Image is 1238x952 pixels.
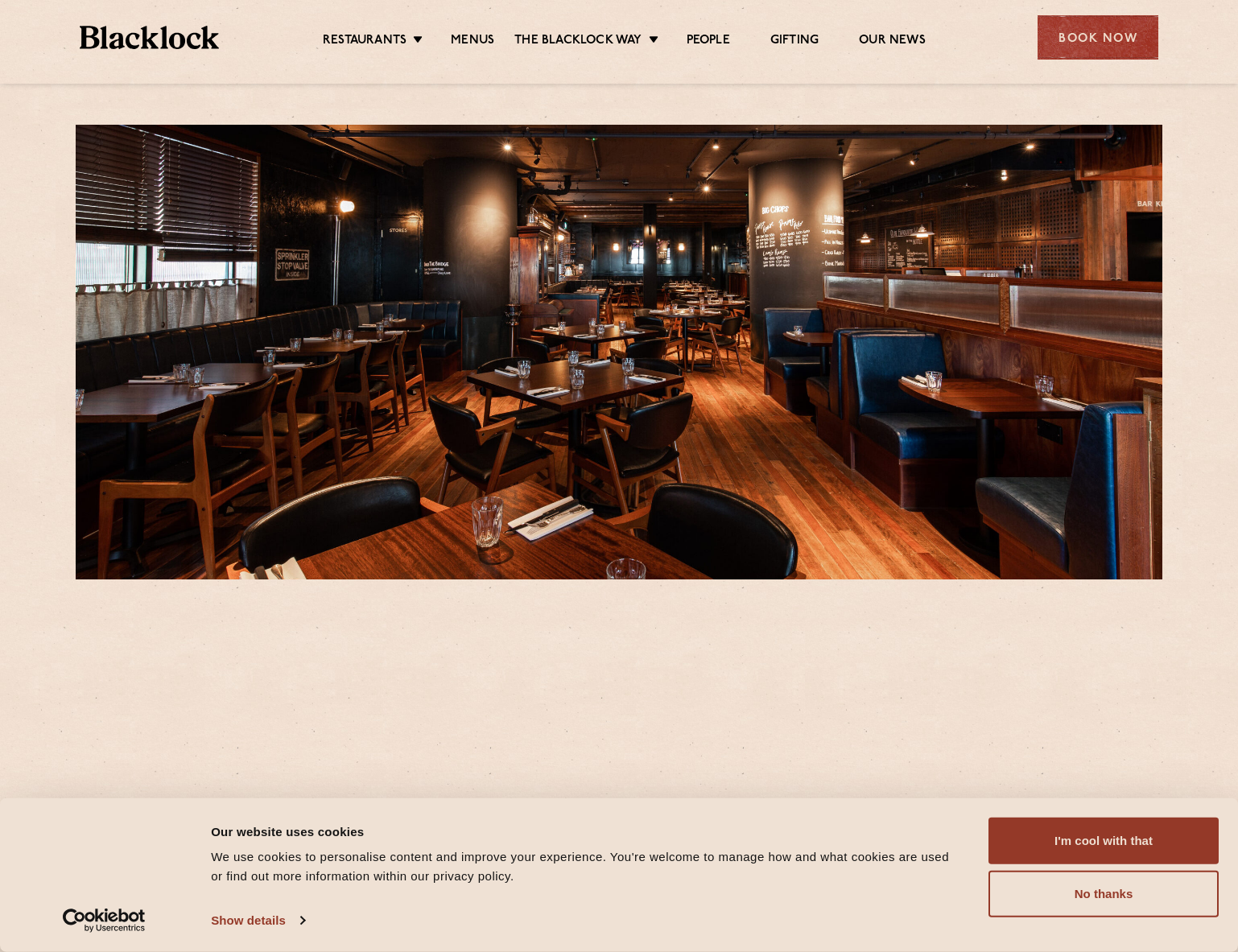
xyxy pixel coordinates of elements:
a: Gifting [770,33,819,51]
img: BL_Textured_Logo-footer-cropped.svg [80,26,219,49]
div: We use cookies to personalise content and improve your experience. You're welcome to manage how a... [211,847,952,886]
div: Book Now [1038,15,1158,60]
a: Restaurants [323,33,406,51]
a: People [687,33,730,51]
a: Usercentrics Cookiebot - opens in a new window [34,909,175,933]
a: Show details [211,909,304,933]
a: Our News [859,33,926,51]
a: The Blacklock Way [514,33,642,51]
button: I'm cool with that [988,818,1219,864]
button: No thanks [988,871,1219,917]
div: Our website uses cookies [211,822,952,841]
a: Menus [451,33,494,51]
